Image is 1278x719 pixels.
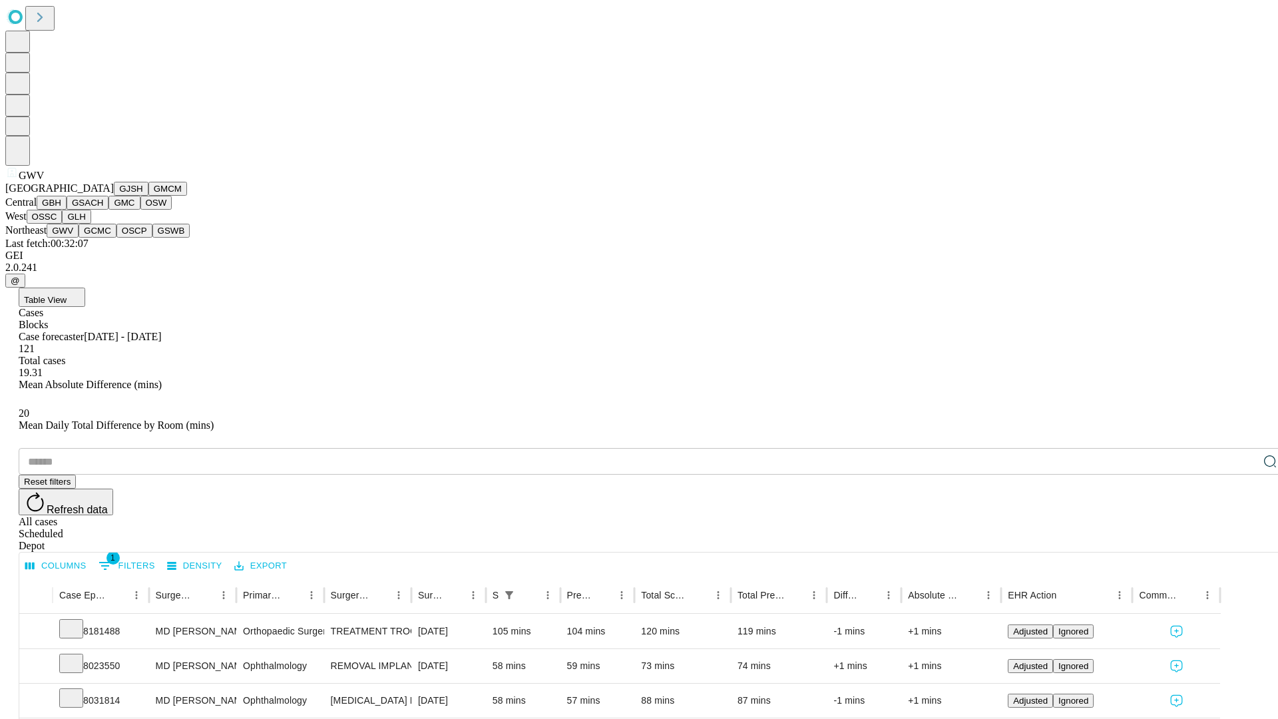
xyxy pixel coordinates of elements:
button: Sort [108,586,127,604]
button: GMCM [148,182,187,196]
button: Sort [1179,586,1198,604]
span: Reset filters [24,477,71,487]
div: MD [PERSON_NAME] [156,614,230,648]
button: Sort [520,586,538,604]
span: Table View [24,295,67,305]
div: 57 mins [567,684,628,718]
div: Ophthalmology [243,649,317,683]
div: [MEDICAL_DATA] MECHANICAL [MEDICAL_DATA] APPROACH WITH ENDOLASER PANRETINAL [331,684,405,718]
button: Show filters [95,555,158,577]
div: Difference [833,590,859,600]
button: Menu [612,586,631,604]
span: Adjusted [1013,626,1048,636]
div: Case Epic Id [59,590,107,600]
div: 87 mins [738,684,821,718]
div: MD [PERSON_NAME] O Md [156,649,230,683]
button: GLH [62,210,91,224]
span: Central [5,196,37,208]
div: Total Predicted Duration [738,590,785,600]
div: Absolute Difference [908,590,959,600]
button: Menu [214,586,233,604]
button: Expand [26,655,46,678]
button: Adjusted [1008,624,1053,638]
div: 104 mins [567,614,628,648]
button: Expand [26,620,46,644]
div: 120 mins [641,614,724,648]
button: Menu [389,586,408,604]
button: Sort [786,586,805,604]
span: Ignored [1058,696,1088,706]
div: -1 mins [833,614,895,648]
button: Expand [26,690,46,713]
div: 8031814 [59,684,142,718]
button: Menu [979,586,998,604]
button: GJSH [114,182,148,196]
div: 1 active filter [500,586,519,604]
button: Show filters [500,586,519,604]
div: Scheduled In Room Duration [493,590,499,600]
div: EHR Action [1008,590,1056,600]
button: GCMC [79,224,116,238]
button: GMC [108,196,140,210]
button: Sort [960,586,979,604]
button: OSW [140,196,172,210]
span: 121 [19,343,35,354]
div: +1 mins [908,649,994,683]
button: Sort [594,586,612,604]
div: [DATE] [418,684,479,718]
div: Primary Service [243,590,282,600]
button: GSWB [152,224,190,238]
span: Ignored [1058,626,1088,636]
span: 1 [106,551,120,565]
button: Ignored [1053,694,1094,708]
div: 88 mins [641,684,724,718]
button: GWV [47,224,79,238]
span: Total cases [19,355,65,366]
div: GEI [5,250,1273,262]
button: OSCP [116,224,152,238]
button: Menu [127,586,146,604]
button: Table View [19,288,85,307]
span: GWV [19,170,44,181]
div: Orthopaedic Surgery [243,614,317,648]
div: +1 mins [908,684,994,718]
span: Adjusted [1013,661,1048,671]
div: 119 mins [738,614,821,648]
span: [GEOGRAPHIC_DATA] [5,182,114,194]
span: [DATE] - [DATE] [84,331,161,342]
div: 8023550 [59,649,142,683]
span: Northeast [5,224,47,236]
span: Mean Daily Total Difference by Room (mins) [19,419,214,431]
button: Sort [445,586,464,604]
button: Ignored [1053,624,1094,638]
button: Reset filters [19,475,76,489]
div: 105 mins [493,614,554,648]
button: Ignored [1053,659,1094,673]
div: REMOVAL IMPLANTED MATERIAL [MEDICAL_DATA] INTRAOCULAR [331,649,405,683]
button: Density [164,556,226,577]
button: Adjusted [1008,659,1053,673]
div: 74 mins [738,649,821,683]
button: OSSC [27,210,63,224]
span: Last fetch: 00:32:07 [5,238,89,249]
span: 19.31 [19,367,43,378]
button: Sort [861,586,879,604]
div: 58 mins [493,684,554,718]
span: @ [11,276,20,286]
div: Surgeon Name [156,590,194,600]
div: +1 mins [833,649,895,683]
button: Sort [690,586,709,604]
div: Comments [1139,590,1177,600]
div: 8181488 [59,614,142,648]
div: 58 mins [493,649,554,683]
span: Mean Absolute Difference (mins) [19,379,162,390]
div: MD [PERSON_NAME] O Md [156,684,230,718]
div: TREATMENT TROCHANTERIC [MEDICAL_DATA] FRACTURE INTERMEDULLARY ROD [331,614,405,648]
div: [DATE] [418,649,479,683]
button: Menu [302,586,321,604]
button: Adjusted [1008,694,1053,708]
span: 20 [19,407,29,419]
div: 2.0.241 [5,262,1273,274]
button: Menu [805,586,823,604]
button: GSACH [67,196,108,210]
